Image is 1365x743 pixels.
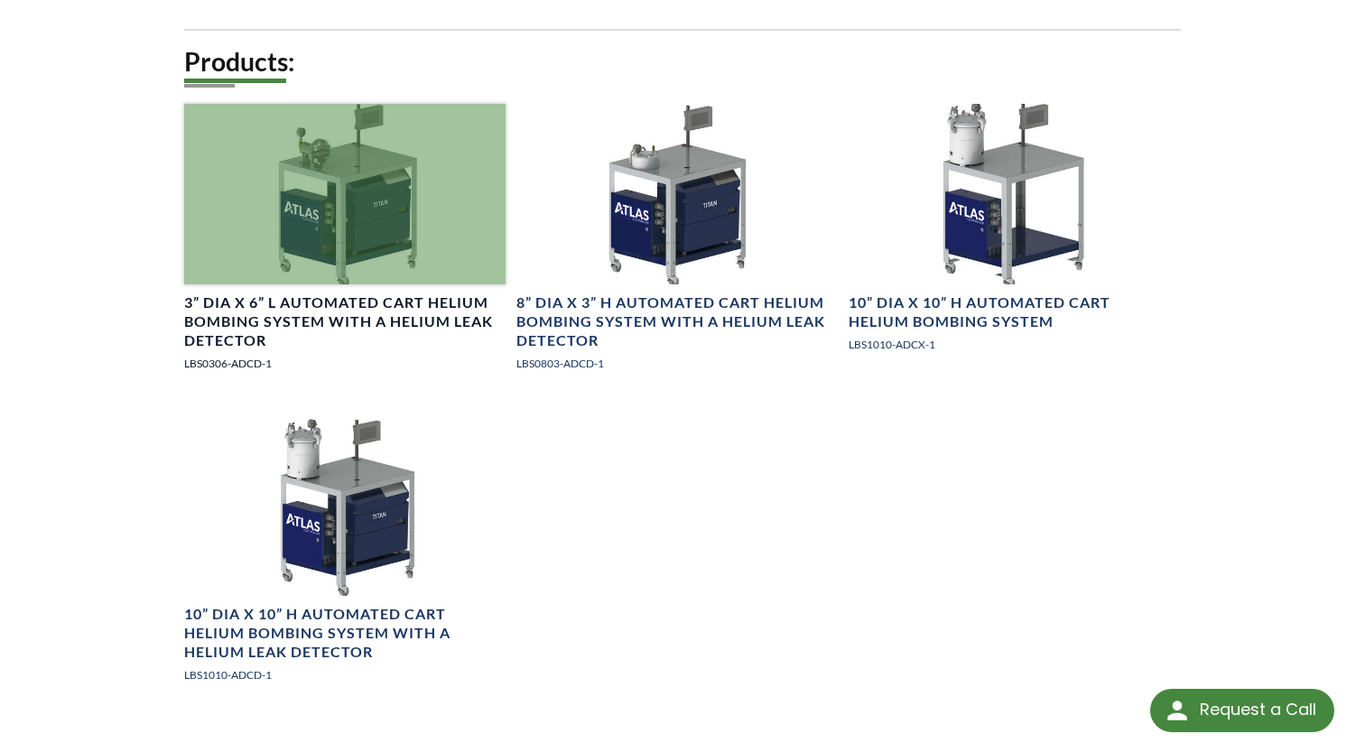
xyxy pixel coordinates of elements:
[184,104,506,386] a: 3" x 6" Automated Helium Bombing System3” DIA x 6” L Automated Cart Helium Bombing System with a ...
[849,293,1170,331] h4: 10” DIA x 10” H Automated Cart Helium Bombing System
[516,104,838,386] a: 8" x 3" Automated Helium Bombing System8” DIA x 3” H Automated Cart Helium Bombing System with a ...
[184,45,1182,79] h2: Products:
[184,293,506,349] h4: 3” DIA x 6” L Automated Cart Helium Bombing System with a Helium Leak Detector
[1150,689,1334,732] div: Request a Call
[184,415,506,698] a: 10" x 10" Automated Helium Bombing System10” DIA x 10” H Automated Cart Helium Bombing System wit...
[1163,696,1192,725] img: round button
[516,355,838,372] p: LBS0803-ADCD-1
[184,605,506,661] h4: 10” DIA x 10” H Automated Cart Helium Bombing System with a Helium Leak Detector
[184,666,506,683] p: LBS1010-ADCD-1
[1200,689,1316,730] div: Request a Call
[184,355,506,372] p: LBS0306-ADCD-1
[849,104,1170,367] a: 10" x 10" Automated Helium Bombing System10” DIA x 10” H Automated Cart Helium Bombing SystemLBS1...
[849,336,1170,353] p: LBS1010-ADCX-1
[516,293,838,349] h4: 8” DIA x 3” H Automated Cart Helium Bombing System with a Helium Leak Detector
